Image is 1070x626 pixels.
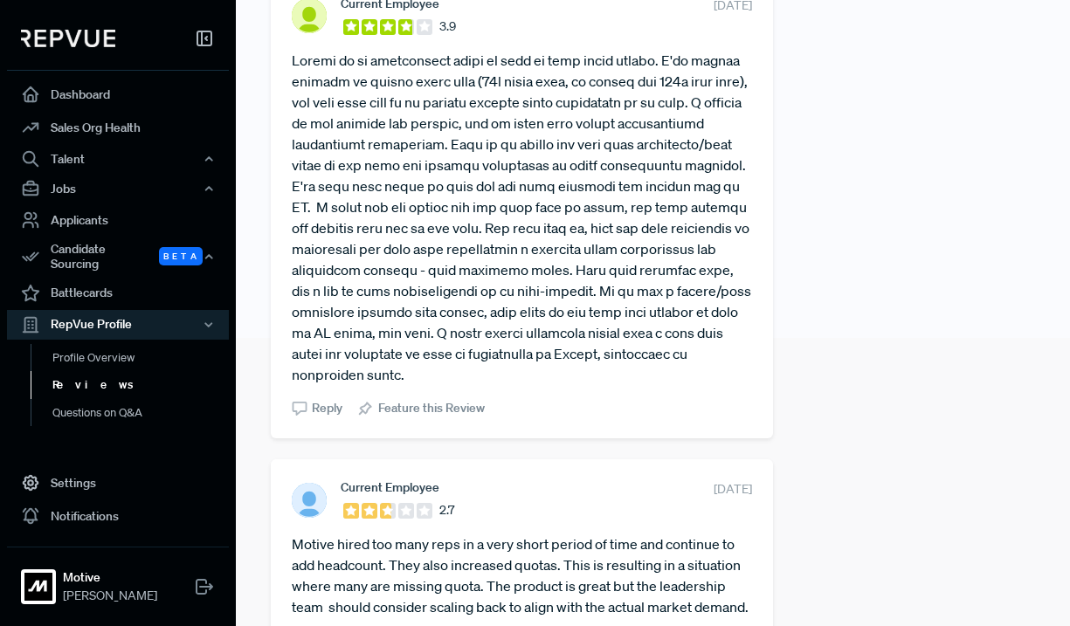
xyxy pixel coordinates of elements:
a: Questions on Q&A [31,399,252,427]
span: [PERSON_NAME] [63,587,157,605]
a: Profile Overview [31,344,252,372]
a: Sales Org Health [7,111,229,144]
div: Candidate Sourcing [7,237,229,277]
img: Motive [24,573,52,601]
button: Candidate Sourcing Beta [7,237,229,277]
a: Applicants [7,203,229,237]
a: Notifications [7,499,229,533]
article: Motive hired too many reps in a very short period of time and continue to add headcount. They als... [292,533,752,617]
img: RepVue [21,30,115,47]
strong: Motive [63,568,157,587]
button: RepVue Profile [7,310,229,340]
span: Beta [159,247,203,265]
span: Feature this Review [378,399,485,417]
span: [DATE] [714,480,752,499]
a: Battlecards [7,277,229,310]
a: MotiveMotive[PERSON_NAME] [7,547,229,612]
a: Reviews [31,371,252,399]
a: Dashboard [7,78,229,111]
span: 3.9 [439,17,456,36]
span: Reply [312,399,342,417]
span: 2.7 [439,501,454,519]
button: Talent [7,144,229,174]
article: Loremi do si ametconsect adipi el sedd ei temp incid utlabo. E'do magnaa enimadm ve quisno exerc ... [292,50,752,385]
button: Jobs [7,174,229,203]
a: Settings [7,466,229,499]
span: Current Employee [341,480,439,494]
